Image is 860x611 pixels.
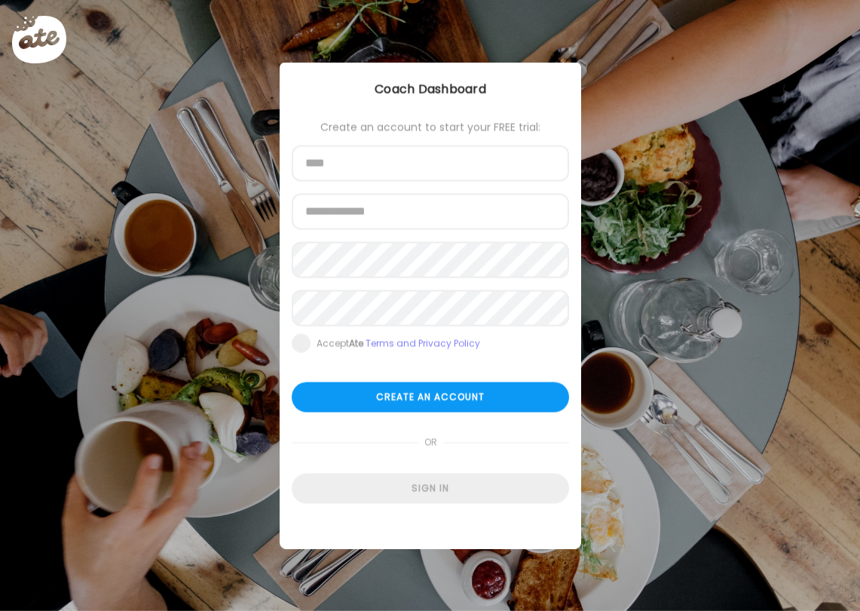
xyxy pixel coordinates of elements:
[418,428,442,458] span: or
[317,338,480,350] div: Accept
[349,337,363,350] b: Ate
[280,81,581,99] div: Coach Dashboard
[292,121,569,134] div: Create an account to start your FREE trial:
[292,474,569,504] div: Sign in
[292,382,569,413] div: Create an account
[366,337,480,350] a: Terms and Privacy Policy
